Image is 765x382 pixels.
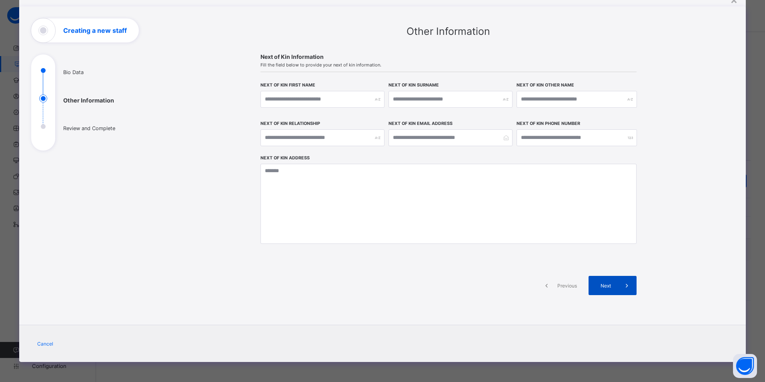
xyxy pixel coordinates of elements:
[517,121,580,126] label: Next of Kin Phone Number
[260,82,315,88] label: Next of Kin First Name
[595,283,617,289] span: Next
[407,25,490,37] span: Other Information
[389,82,439,88] label: Next of Kin Surname
[19,6,746,362] div: Creating a new staff
[63,27,127,34] h1: Creating a new staff
[389,121,453,126] label: Next of Kin Email Address
[517,82,574,88] label: Next of Kin Other Name
[260,155,310,161] label: Next of Kin Address
[260,53,637,60] span: Next of Kin Information
[37,341,53,347] span: Cancel
[733,354,757,378] button: Open asap
[260,121,320,126] label: Next of Kin Relationship
[556,283,578,289] span: Previous
[260,62,637,68] span: Fill the field below to provide your next of kin information.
